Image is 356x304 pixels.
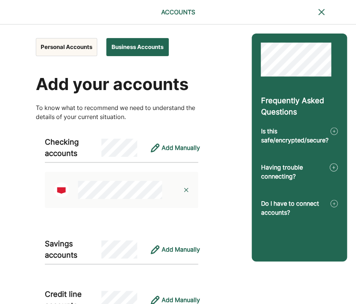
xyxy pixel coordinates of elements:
div: Add your accounts [36,74,207,94]
div: Savings accounts [45,238,101,261]
div: Add Manually [162,245,200,254]
div: Add Manually [162,143,200,152]
div: Frequently Asked Questions [261,95,338,118]
button: Personal Accounts [36,38,97,56]
div: Checking accounts [45,136,101,159]
div: ACCOUNTS [129,8,227,17]
div: Do I have to connect accounts? [261,199,330,217]
div: To know what to recommend we need to understand the details of your current situation. [36,103,207,121]
button: Business Accounts [106,38,169,56]
div: Having trouble connecting? [261,163,330,181]
div: Is this safe/encrypted/secure? [261,127,330,145]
